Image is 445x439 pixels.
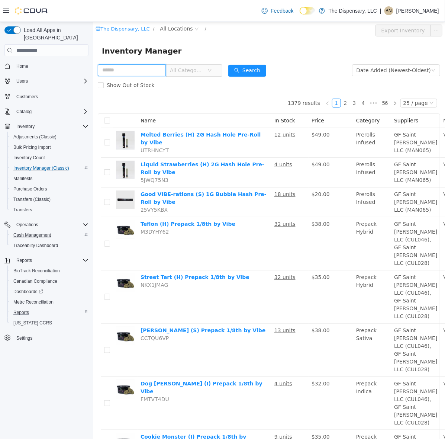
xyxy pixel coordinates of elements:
button: Users [1,76,91,86]
a: Reports [10,308,32,317]
span: Operations [13,220,88,229]
a: Liquid Strawberries (H) 2G Hash Hole Pre-Roll by Vibe [48,140,171,153]
span: Purchase Orders [13,186,47,192]
a: Customers [13,92,41,101]
span: Washington CCRS [10,318,88,327]
a: Melted Berries (H) 2G Hash Hole Pre-Roll by Vibe [48,110,168,124]
span: Manifests [10,174,88,183]
button: Reports [7,307,91,318]
i: icon: down [338,46,343,51]
span: Dashboards [10,287,88,296]
td: Prepack Sativa [260,302,298,355]
a: Cookie Monster (I) Prepack 1/8th by [PERSON_NAME] [48,412,154,426]
span: 5JWQ75N3 [48,155,75,161]
span: GF Saint [PERSON_NAME] LLC (MAN065) [301,140,344,161]
span: FMTVT4DU [48,374,76,380]
img: Melted Berries (H) 2G Hash Hole Pre-Roll by Vibe hero shot [23,109,42,128]
button: Canadian Compliance [7,276,91,286]
span: Traceabilty Dashboard [10,241,88,250]
span: Customers [13,92,88,101]
button: Cash Management [7,230,91,240]
button: icon: searchSearch [135,43,173,55]
span: Traceabilty Dashboard [13,243,58,249]
span: GF Saint [PERSON_NAME] LLC (CUL046), GF Saint [PERSON_NAME] LLC (CUL028) [301,252,344,297]
img: Teflon (H) Prepack 1/8th by Vibe hero shot [23,198,42,217]
span: BioTrack Reconciliation [10,266,88,275]
td: Prepack Indica [260,355,298,408]
span: Transfers [13,207,32,213]
span: $20.00 [219,169,237,175]
span: Bulk Pricing Import [10,143,88,152]
button: Users [13,77,31,86]
span: Vibe [351,110,362,116]
span: UTRHNCYT [48,125,76,131]
span: GF Saint [PERSON_NAME] LLC (MAN065) [301,169,344,191]
u: 32 units [181,199,203,205]
nav: Complex example [4,58,88,363]
button: BioTrack Reconciliation [7,266,91,276]
button: Settings [1,333,91,343]
u: 4 units [181,359,199,365]
span: Vibe [351,359,362,365]
button: [US_STATE] CCRS [7,318,91,328]
span: Cash Management [10,231,88,240]
span: Reports [10,308,88,317]
span: Suppliers [301,96,325,102]
button: icon: ellipsis [338,3,349,15]
span: Users [16,78,28,84]
a: Good VIBE-rations (S) 1G Bubble Hash Pre-Roll by Vibe [48,169,174,183]
span: $35.00 [219,252,237,258]
p: | [380,6,381,15]
span: Cash Management [13,232,51,238]
span: / [60,4,61,10]
img: Lemon Jeffery (S) Prepack 1/8th by Vibe hero shot [23,305,42,323]
span: Name [48,96,63,102]
span: All Categories [77,45,111,52]
span: GF Saint [PERSON_NAME] LLC (CUL046), GF Saint [PERSON_NAME] LLC (CUL028) [301,305,344,350]
button: Operations [13,220,41,229]
span: Adjustments (Classic) [13,134,57,140]
td: Prerolls Infused [260,166,298,195]
a: [PERSON_NAME] (S) Prepack 1/8th by Vibe [48,305,172,311]
i: icon: down [336,79,341,84]
a: Adjustments (Classic) [10,132,59,141]
p: [PERSON_NAME] [396,6,439,15]
span: Transfers (Classic) [13,196,51,202]
span: All Locations [67,3,100,11]
img: Cova [15,7,48,15]
a: [US_STATE] CCRS [10,318,55,327]
span: Catalog [13,107,88,116]
button: Manifests [7,173,91,184]
a: Inventory Count [10,153,48,162]
li: 1379 results [195,77,227,86]
li: 56 [287,77,298,86]
i: icon: shop [3,4,7,9]
a: Transfers [10,205,35,214]
span: Metrc Reconciliation [13,299,54,305]
span: Manifests [13,176,32,182]
button: Inventory [13,122,38,131]
span: Manufacturer [351,96,386,102]
a: Teflon (H) Prepack 1/8th by Vibe [48,199,142,205]
li: Next Page [298,77,307,86]
li: 3 [257,77,266,86]
span: Settings [13,333,88,343]
span: Catalog [16,109,32,115]
li: Next 5 Pages [275,77,287,86]
button: Bulk Pricing Import [7,142,91,153]
i: icon: down [115,46,119,51]
button: Adjustments (Classic) [7,132,91,142]
button: Inventory [1,121,91,132]
i: icon: right [300,79,304,84]
span: Home [13,61,88,71]
a: BioTrack Reconciliation [10,266,63,275]
span: Adjustments (Classic) [10,132,88,141]
u: 9 units [181,412,199,418]
a: Dashboards [7,286,91,297]
a: Feedback [259,3,296,18]
u: 32 units [181,252,203,258]
div: Date Added (Newest-Oldest) [264,43,338,54]
span: Inventory Manager (Classic) [13,165,69,171]
span: Vibe [351,252,362,258]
